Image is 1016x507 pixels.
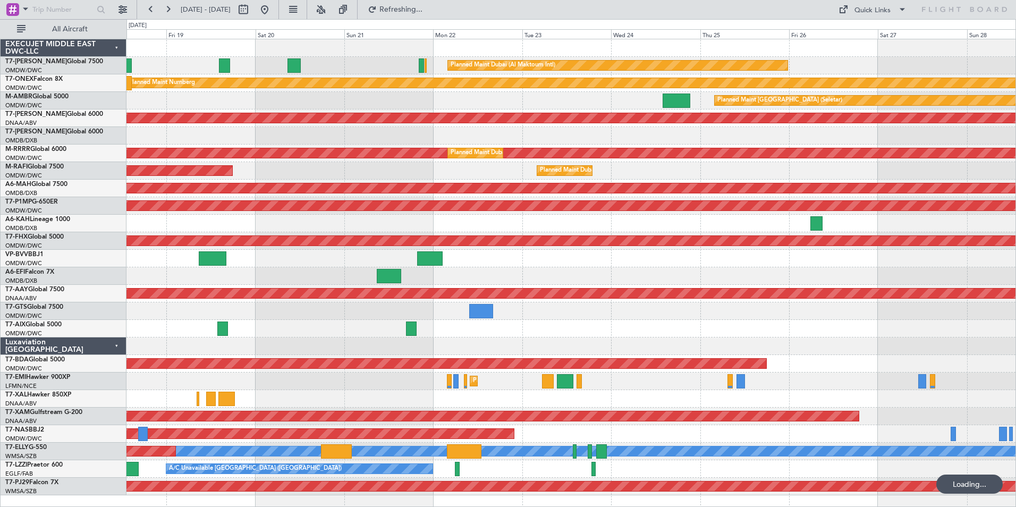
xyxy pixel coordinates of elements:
[5,462,63,468] a: T7-LZZIPraetor 600
[5,444,47,451] a: T7-ELLYG-550
[5,146,30,153] span: M-RRRR
[363,1,427,18] button: Refreshing...
[5,409,82,416] a: T7-XAMGulfstream G-200
[833,1,912,18] button: Quick Links
[5,374,26,381] span: T7-EMI
[5,181,67,188] a: A6-MAHGlobal 7500
[129,75,195,91] div: Planned Maint Nurnberg
[5,427,44,433] a: T7-NASBBJ2
[5,94,69,100] a: M-AMBRGlobal 5000
[5,181,31,188] span: A6-MAH
[5,111,67,117] span: T7-[PERSON_NAME]
[878,29,967,39] div: Sat 27
[5,259,42,267] a: OMDW/DWC
[5,189,37,197] a: OMDB/DXB
[169,461,342,477] div: A/C Unavailable [GEOGRAPHIC_DATA] ([GEOGRAPHIC_DATA])
[854,5,891,16] div: Quick Links
[344,29,433,39] div: Sun 21
[256,29,344,39] div: Sat 20
[5,224,37,232] a: OMDB/DXB
[5,286,64,293] a: T7-AAYGlobal 7500
[5,322,62,328] a: T7-AIXGlobal 5000
[5,479,58,486] a: T7-PJ29Falcon 7X
[5,357,65,363] a: T7-BDAGlobal 5000
[5,242,42,250] a: OMDW/DWC
[5,392,27,398] span: T7-XAL
[5,304,27,310] span: T7-GTS
[5,207,42,215] a: OMDW/DWC
[5,392,71,398] a: T7-XALHawker 850XP
[5,66,42,74] a: OMDW/DWC
[5,154,42,162] a: OMDW/DWC
[129,21,147,30] div: [DATE]
[451,57,555,73] div: Planned Maint Dubai (Al Maktoum Intl)
[5,400,37,408] a: DNAA/ABV
[12,21,115,38] button: All Aircraft
[5,137,37,145] a: OMDB/DXB
[717,92,842,108] div: Planned Maint [GEOGRAPHIC_DATA] (Seletar)
[181,5,231,14] span: [DATE] - [DATE]
[5,234,28,240] span: T7-FHX
[5,172,42,180] a: OMDW/DWC
[611,29,700,39] div: Wed 24
[5,129,67,135] span: T7-[PERSON_NAME]
[5,119,37,127] a: DNAA/ABV
[5,417,37,425] a: DNAA/ABV
[522,29,611,39] div: Tue 23
[5,374,70,381] a: T7-EMIHawker 900XP
[166,29,255,39] div: Fri 19
[5,94,32,100] span: M-AMBR
[5,146,66,153] a: M-RRRRGlobal 6000
[936,475,1003,494] div: Loading...
[5,382,37,390] a: LFMN/NCE
[5,277,37,285] a: OMDB/DXB
[5,251,44,258] a: VP-BVVBBJ1
[5,462,27,468] span: T7-LZZI
[5,84,42,92] a: OMDW/DWC
[789,29,878,39] div: Fri 26
[28,26,112,33] span: All Aircraft
[5,216,70,223] a: A6-KAHLineage 1000
[5,294,37,302] a: DNAA/ABV
[5,251,28,258] span: VP-BVV
[540,163,645,179] div: Planned Maint Dubai (Al Maktoum Intl)
[5,427,29,433] span: T7-NAS
[379,6,424,13] span: Refreshing...
[5,329,42,337] a: OMDW/DWC
[5,479,29,486] span: T7-PJ29
[433,29,522,39] div: Mon 22
[5,234,64,240] a: T7-FHXGlobal 5000
[5,76,63,82] a: T7-ONEXFalcon 8X
[5,487,37,495] a: WMSA/SZB
[32,2,94,18] input: Trip Number
[5,199,58,205] a: T7-P1MPG-650ER
[5,409,30,416] span: T7-XAM
[5,365,42,373] a: OMDW/DWC
[5,304,63,310] a: T7-GTSGlobal 7500
[5,129,103,135] a: T7-[PERSON_NAME]Global 6000
[5,444,29,451] span: T7-ELLY
[5,269,54,275] a: A6-EFIFalcon 7X
[5,312,42,320] a: OMDW/DWC
[5,435,42,443] a: OMDW/DWC
[5,164,28,170] span: M-RAFI
[5,452,37,460] a: WMSA/SZB
[5,216,30,223] span: A6-KAH
[473,373,574,389] div: Planned Maint [GEOGRAPHIC_DATA]
[5,286,28,293] span: T7-AAY
[5,269,25,275] span: A6-EFI
[451,145,555,161] div: Planned Maint Dubai (Al Maktoum Intl)
[5,322,26,328] span: T7-AIX
[5,58,103,65] a: T7-[PERSON_NAME]Global 7500
[5,357,29,363] span: T7-BDA
[5,58,67,65] span: T7-[PERSON_NAME]
[5,102,42,109] a: OMDW/DWC
[700,29,789,39] div: Thu 25
[5,199,32,205] span: T7-P1MP
[5,111,103,117] a: T7-[PERSON_NAME]Global 6000
[5,470,33,478] a: EGLF/FAB
[5,76,33,82] span: T7-ONEX
[5,164,64,170] a: M-RAFIGlobal 7500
